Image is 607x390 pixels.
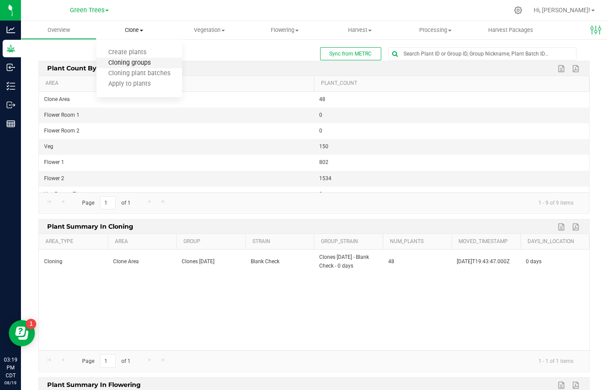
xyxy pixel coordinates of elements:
td: 48 [383,250,452,273]
td: 0 [314,123,589,139]
td: 1534 [314,171,589,187]
a: Days_in_Location [528,238,586,245]
a: Harvest [322,21,398,39]
span: Cloning groups [97,59,162,67]
td: Flower 1 [39,155,314,171]
td: Flower 2 [39,171,314,187]
a: Vegetation [172,21,247,39]
td: 0 [314,187,589,202]
span: Vegetation [172,26,247,34]
inline-svg: Inbound [7,63,15,72]
td: Cloning [39,250,108,273]
a: Export to Excel [555,63,569,74]
inline-svg: Outbound [7,101,15,109]
inline-svg: Reports [7,119,15,128]
span: 1 - 9 of 9 items [531,196,580,209]
td: 48 [314,92,589,108]
a: Export to Excel [555,221,569,233]
td: Clone Area [108,250,177,273]
a: Clone Create plants Cloning groups Cloning plant batches Apply to plants [97,21,172,39]
inline-svg: Grow [7,44,15,53]
td: Flower Room 2 [39,123,314,139]
td: 0 [314,108,589,123]
a: Export to PDF [570,63,583,74]
a: Area_Type [45,238,104,245]
a: Group_Strain [321,238,379,245]
span: Clone [97,26,172,34]
td: 0 days [521,250,590,273]
iframe: Resource center unread badge [26,319,36,329]
td: Flower Room 1 [39,108,314,123]
a: Num_Plants [390,238,448,245]
a: Plant_Count [321,80,586,87]
span: 1 - 1 of 1 items [531,354,580,367]
td: 150 [314,139,589,155]
a: Processing [398,21,473,39]
a: Area [45,80,310,87]
span: Apply to plants [97,80,162,88]
p: 08/19 [4,380,17,386]
td: 802 [314,155,589,171]
span: Overview [36,26,82,34]
td: Clone Area [39,92,314,108]
span: Page of 1 [75,196,138,210]
span: Plant Summary in Cloning [45,219,136,233]
input: Search Plant ID or Group ID, Group Nickname, Plant Batch ID... [389,48,576,60]
td: Clones [DATE] - Blank Check - 0 days [314,250,383,273]
a: Moved_Timestamp [459,238,517,245]
span: Plant Count By Area [45,61,116,75]
td: Clones [DATE] [176,250,245,273]
span: Create plants [97,49,158,56]
span: Cloning plant batches [97,70,182,77]
td: Veg [39,139,314,155]
inline-svg: Inventory [7,82,15,91]
p: 03:19 PM CDT [4,356,17,380]
div: Manage settings [513,6,524,14]
span: Hi, [PERSON_NAME]! [534,7,590,14]
span: Page of 1 [75,354,138,368]
span: Harvest [323,26,397,34]
td: [DATE]T19:43:47.000Z [452,250,521,273]
span: Green Trees [70,7,104,14]
a: Area [115,238,173,245]
button: Sync from METRC [320,47,381,60]
td: Blank Check [245,250,314,273]
a: Strain [252,238,311,245]
input: 1 [100,354,116,368]
a: Harvest Packages [473,21,548,39]
a: Flowering [247,21,323,39]
span: Flowering [248,26,322,34]
span: Harvest Packages [476,26,545,34]
inline-svg: Analytics [7,25,15,34]
td: Veg Room - Flower [39,187,314,202]
iframe: Resource center [9,320,35,346]
span: Processing [398,26,473,34]
a: Export to PDF [570,221,583,233]
a: Group [183,238,242,245]
span: Sync from METRC [329,51,372,57]
a: Overview [21,21,97,39]
input: 1 [100,196,116,210]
